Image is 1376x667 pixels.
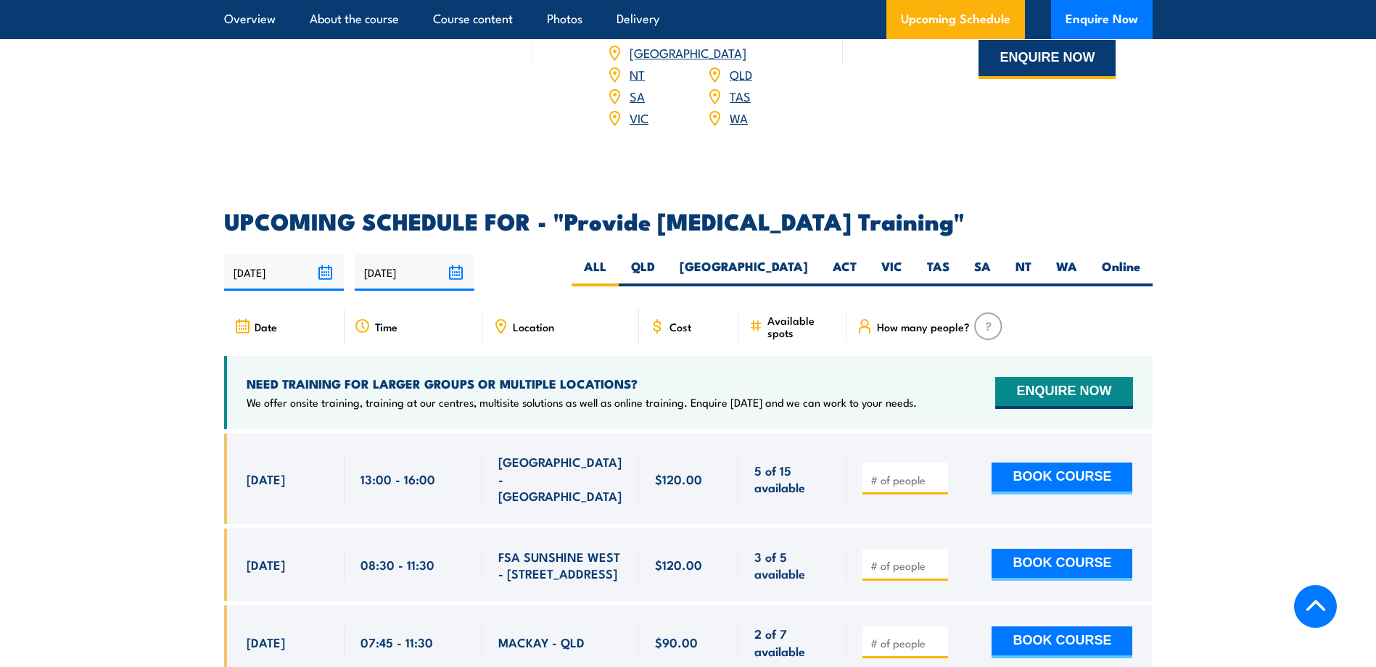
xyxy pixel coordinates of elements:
[670,320,691,333] span: Cost
[247,471,285,487] span: [DATE]
[877,320,970,333] span: How many people?
[754,625,831,659] span: 2 of 7 available
[255,320,277,333] span: Date
[619,258,667,286] label: QLD
[498,453,623,504] span: [GEOGRAPHIC_DATA] - [GEOGRAPHIC_DATA]
[630,109,648,126] a: VIC
[992,463,1132,494] button: BOOK COURSE
[630,65,645,83] a: NT
[730,109,748,126] a: WA
[869,258,915,286] label: VIC
[498,634,585,650] span: MACKAY - QLD
[820,258,869,286] label: ACT
[730,87,751,104] a: TAS
[375,320,397,333] span: Time
[915,258,962,286] label: TAS
[992,549,1132,581] button: BOOK COURSE
[361,471,435,487] span: 13:00 - 16:00
[754,548,831,582] span: 3 of 5 available
[224,254,344,291] input: From date
[572,258,619,286] label: ALL
[498,548,623,582] span: FSA SUNSHINE WEST - [STREET_ADDRESS]
[730,65,752,83] a: QLD
[1089,258,1153,286] label: Online
[361,556,434,573] span: 08:30 - 11:30
[962,258,1003,286] label: SA
[247,556,285,573] span: [DATE]
[1003,258,1044,286] label: NT
[361,634,433,650] span: 07:45 - 11:30
[995,377,1132,409] button: ENQUIRE NOW
[513,320,554,333] span: Location
[655,556,702,573] span: $120.00
[754,462,831,496] span: 5 of 15 available
[667,258,820,286] label: [GEOGRAPHIC_DATA]
[247,395,917,410] p: We offer onsite training, training at our centres, multisite solutions as well as online training...
[870,473,943,487] input: # of people
[224,210,1153,231] h2: UPCOMING SCHEDULE FOR - "Provide [MEDICAL_DATA] Training"
[355,254,474,291] input: To date
[979,40,1116,79] button: ENQUIRE NOW
[1044,258,1089,286] label: WA
[630,43,746,61] a: [GEOGRAPHIC_DATA]
[247,634,285,650] span: [DATE]
[870,558,943,573] input: # of people
[655,471,702,487] span: $120.00
[870,636,943,650] input: # of people
[767,314,836,339] span: Available spots
[992,626,1132,658] button: BOOK COURSE
[630,87,645,104] a: SA
[247,376,917,391] h4: NEED TRAINING FOR LARGER GROUPS OR MULTIPLE LOCATIONS?
[655,634,698,650] span: $90.00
